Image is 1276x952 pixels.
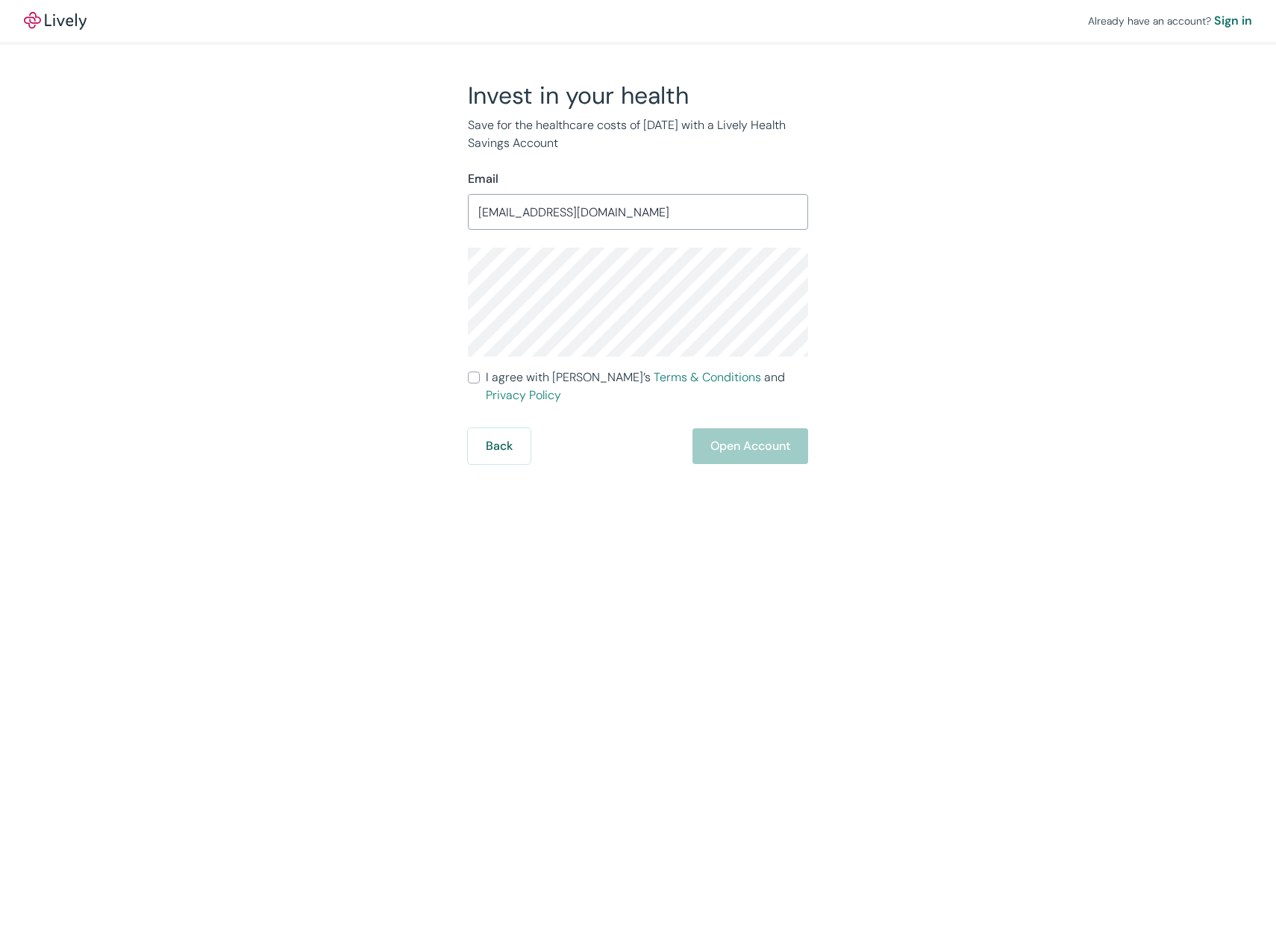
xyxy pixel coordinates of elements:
[1088,12,1252,30] div: Already have an account?
[468,170,498,188] label: Email
[1214,12,1252,30] a: Sign in
[654,369,761,385] a: Terms & Conditions
[468,116,808,152] p: Save for the healthcare costs of [DATE] with a Lively Health Savings Account
[24,12,87,30] a: LivelyLively
[486,387,561,403] a: Privacy Policy
[486,369,808,404] span: I agree with [PERSON_NAME]’s and
[24,12,87,30] img: Lively
[468,81,808,110] h2: Invest in your health
[468,428,531,464] button: Back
